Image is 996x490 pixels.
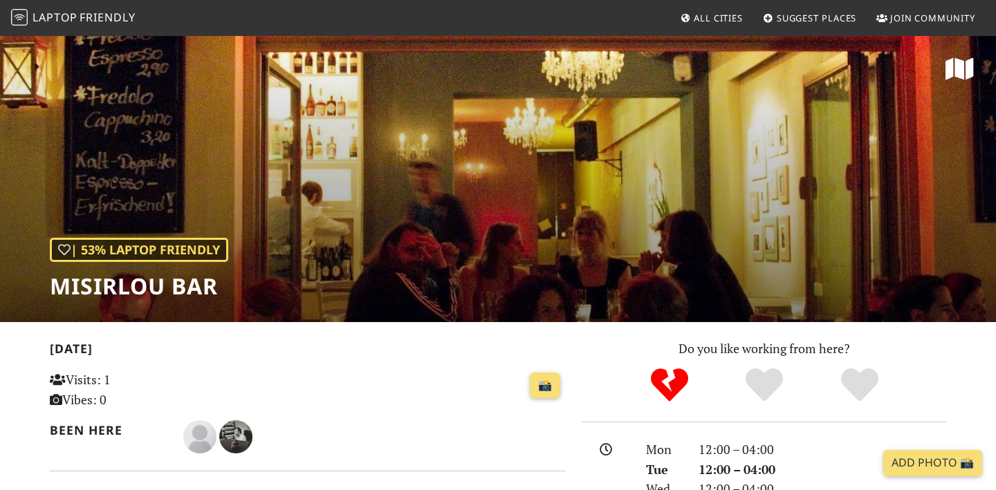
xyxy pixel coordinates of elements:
[674,6,748,30] a: All Cities
[757,6,863,30] a: Suggest Places
[694,12,743,24] span: All Cities
[871,6,981,30] a: Join Community
[183,427,219,444] span: Sandra Kuhnert
[50,423,167,437] h2: Been here
[219,420,252,453] img: 1237-michael.jpg
[11,9,28,26] img: LaptopFriendly
[622,366,717,404] div: No
[638,440,690,460] div: Mon
[890,12,975,24] span: Join Community
[11,6,136,30] a: LaptopFriendly LaptopFriendly
[777,12,857,24] span: Suggest Places
[50,370,211,410] p: Visits: 1 Vibes: 0
[50,238,228,262] div: | 53% Laptop Friendly
[690,460,954,480] div: 12:00 – 04:00
[812,366,907,404] div: Definitely!
[582,339,946,359] p: Do you like working from here?
[638,460,690,480] div: Tue
[690,440,954,460] div: 12:00 – 04:00
[80,10,135,25] span: Friendly
[183,420,216,453] img: blank-535327c66bd565773addf3077783bbfce4b00ec00e9fd257753287c682c7fa38.png
[530,373,560,399] a: 📸
[33,10,77,25] span: Laptop
[219,427,252,444] span: Michael Lovatt
[50,341,566,361] h2: [DATE]
[717,366,812,404] div: Yes
[50,273,228,299] h1: Misirlou Bar
[883,450,982,476] a: Add Photo 📸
